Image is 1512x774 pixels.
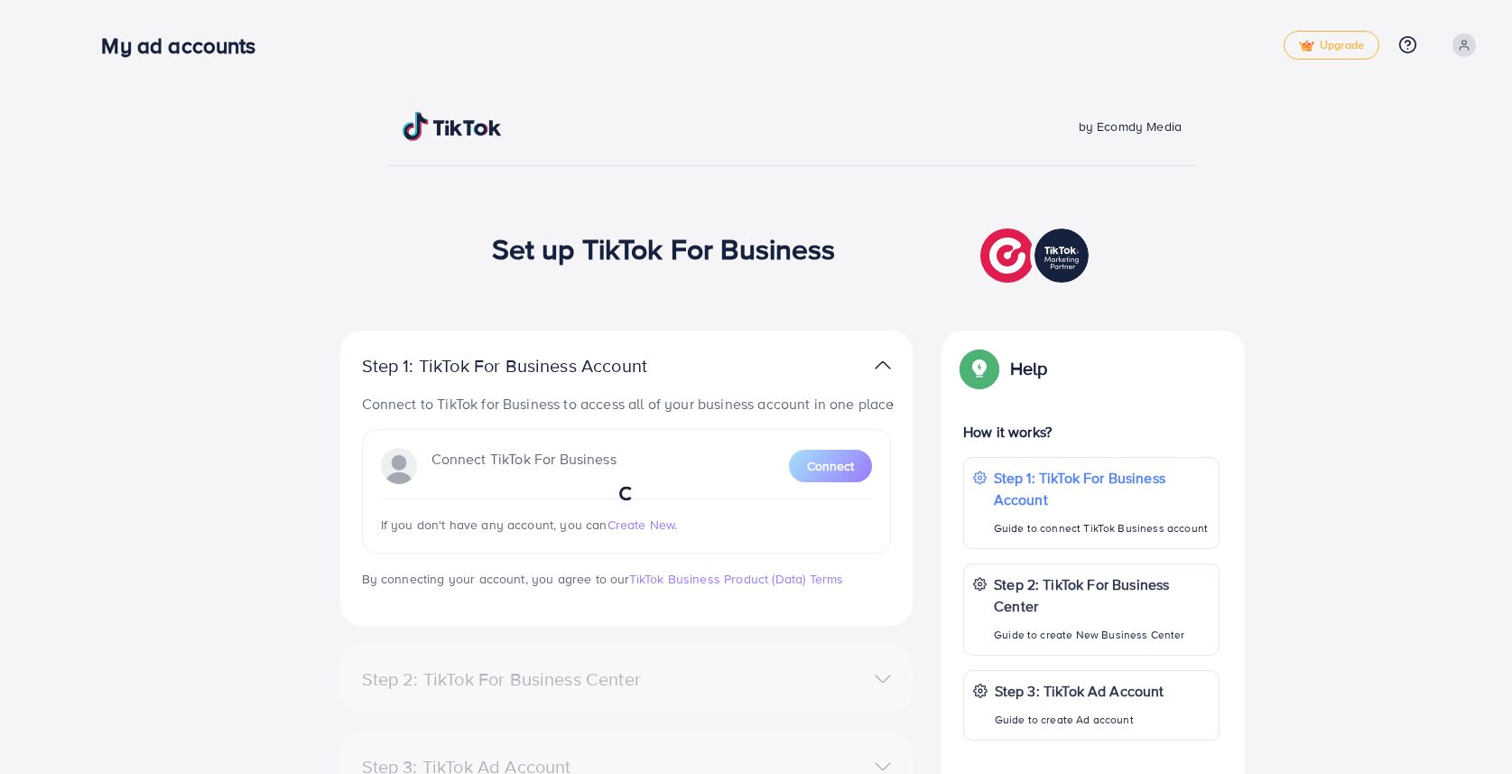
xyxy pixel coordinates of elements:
[994,518,1210,539] p: Guide to connect TikTok Business account
[994,467,1210,510] p: Step 1: TikTok For Business Account
[980,224,1093,287] img: TikTok partner
[995,680,1164,702] p: Step 3: TikTok Ad Account
[963,421,1220,443] p: How it works?
[1299,40,1314,52] img: tick
[875,352,891,378] img: TikTok partner
[1079,117,1182,135] span: by Ecomdy Media
[963,352,996,385] img: Popup guide
[403,112,502,141] img: TikTok
[492,231,836,266] h1: Set up TikTok For Business
[1284,31,1379,60] a: tickUpgrade
[101,33,270,59] h3: My ad accounts
[362,355,705,377] p: Step 1: TikTok For Business Account
[1299,39,1364,52] span: Upgrade
[1010,358,1048,379] p: Help
[994,624,1210,646] p: Guide to create New Business Center
[994,574,1210,617] p: Step 2: TikTok For Business Center
[995,709,1164,731] p: Guide to create Ad account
